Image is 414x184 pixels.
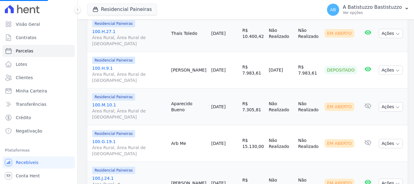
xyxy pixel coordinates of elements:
span: Área Rural, Área Rural de [GEOGRAPHIC_DATA] [92,145,166,157]
td: Não Realizado [266,125,296,162]
button: Ações [379,139,403,148]
span: Contratos [16,35,36,41]
span: Clientes [16,75,33,81]
a: [DATE] [211,141,225,146]
button: Ações [379,102,403,112]
td: [DATE] [266,52,296,89]
td: R$ 7.983,61 [296,52,322,89]
div: Depositado [325,66,357,74]
button: Residencial Paineiras [87,4,157,15]
td: [PERSON_NAME] [169,52,209,89]
span: Conta Hent [16,173,40,179]
td: Não Realizado [266,89,296,125]
span: Residencial Paineiras [92,93,135,101]
a: Negativação [2,125,75,137]
a: Clientes [2,72,75,84]
a: 100.H.9.1Área Rural, Área Rural de [GEOGRAPHIC_DATA] [92,65,166,83]
td: R$ 15.130,00 [240,125,266,162]
span: Área Rural, Área Rural de [GEOGRAPHIC_DATA] [92,71,166,83]
p: A Batistuzzo Bastistuzzo [343,4,402,10]
td: Não Realizado [296,125,322,162]
td: Thais Toledo [169,15,209,52]
a: Minha Carteira [2,85,75,97]
a: 100.M.10.1Área Rural, Área Rural de [GEOGRAPHIC_DATA] [92,102,166,120]
div: Em Aberto [325,139,354,148]
a: 100.H.27.1Área Rural, Área Rural de [GEOGRAPHIC_DATA] [92,28,166,47]
a: 100.G.19.1Área Rural, Área Rural de [GEOGRAPHIC_DATA] [92,139,166,157]
a: Recebíveis [2,156,75,169]
td: Não Realizado [296,89,322,125]
span: Residencial Paineiras [92,130,135,137]
a: [DATE] [211,68,225,72]
span: Residencial Paineiras [92,167,135,174]
button: Ações [379,65,403,75]
td: Não Realizado [296,15,322,52]
a: [DATE] [211,31,225,36]
span: Residencial Paineiras [92,57,135,64]
span: Parcelas [16,48,33,54]
div: Plataformas [5,147,72,154]
td: Aparecido Bueno [169,89,209,125]
a: [DATE] [211,104,225,109]
div: Em Aberto [325,29,354,38]
td: R$ 7.983,61 [240,52,266,89]
div: Em Aberto [325,102,354,111]
a: Contratos [2,32,75,44]
a: Transferências [2,98,75,110]
td: R$ 7.305,81 [240,89,266,125]
p: Ver opções [343,10,402,15]
span: Área Rural, Área Rural de [GEOGRAPHIC_DATA] [92,35,166,47]
span: Negativação [16,128,42,134]
a: Lotes [2,58,75,70]
span: Lotes [16,61,27,67]
span: AB [330,8,336,12]
span: Recebíveis [16,159,38,166]
span: Residencial Paineiras [92,20,135,27]
a: Visão Geral [2,18,75,30]
button: AB A Batistuzzo Bastistuzzo Ver opções [322,1,414,18]
span: Transferências [16,101,46,107]
span: Crédito [16,115,31,121]
span: Área Rural, Área Rural de [GEOGRAPHIC_DATA] [92,108,166,120]
a: Crédito [2,112,75,124]
span: Visão Geral [16,21,40,27]
td: R$ 10.400,42 [240,15,266,52]
td: Não Realizado [266,15,296,52]
button: Ações [379,29,403,38]
span: Minha Carteira [16,88,47,94]
a: Parcelas [2,45,75,57]
a: Conta Hent [2,170,75,182]
td: Arb Me [169,125,209,162]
